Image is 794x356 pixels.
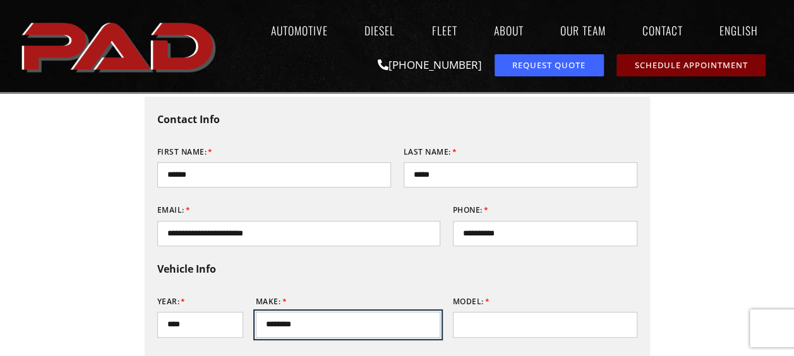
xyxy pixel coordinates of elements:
[157,112,220,126] b: Contact Info
[512,61,586,69] span: Request Quote
[256,292,287,312] label: Make:
[630,16,694,45] a: Contact
[222,16,776,45] nav: Menu
[157,262,216,276] b: Vehicle Info
[157,200,191,220] label: Email:
[378,57,482,72] a: [PHONE_NUMBER]
[419,16,469,45] a: Fleet
[634,61,747,69] span: Schedule Appointment
[707,16,776,45] a: English
[18,12,222,80] a: pro automotive and diesel home page
[495,54,604,76] a: request a service or repair quote
[453,200,489,220] label: Phone:
[259,16,340,45] a: Automotive
[352,16,407,45] a: Diesel
[404,142,457,162] label: Last Name:
[617,54,766,76] a: schedule repair or service appointment
[157,292,186,312] label: Year:
[157,142,213,162] label: First Name:
[18,12,222,80] img: The image shows the word "PAD" in bold, red, uppercase letters with a slight shadow effect.
[453,292,490,312] label: Model:
[548,16,617,45] a: Our Team
[481,16,535,45] a: About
